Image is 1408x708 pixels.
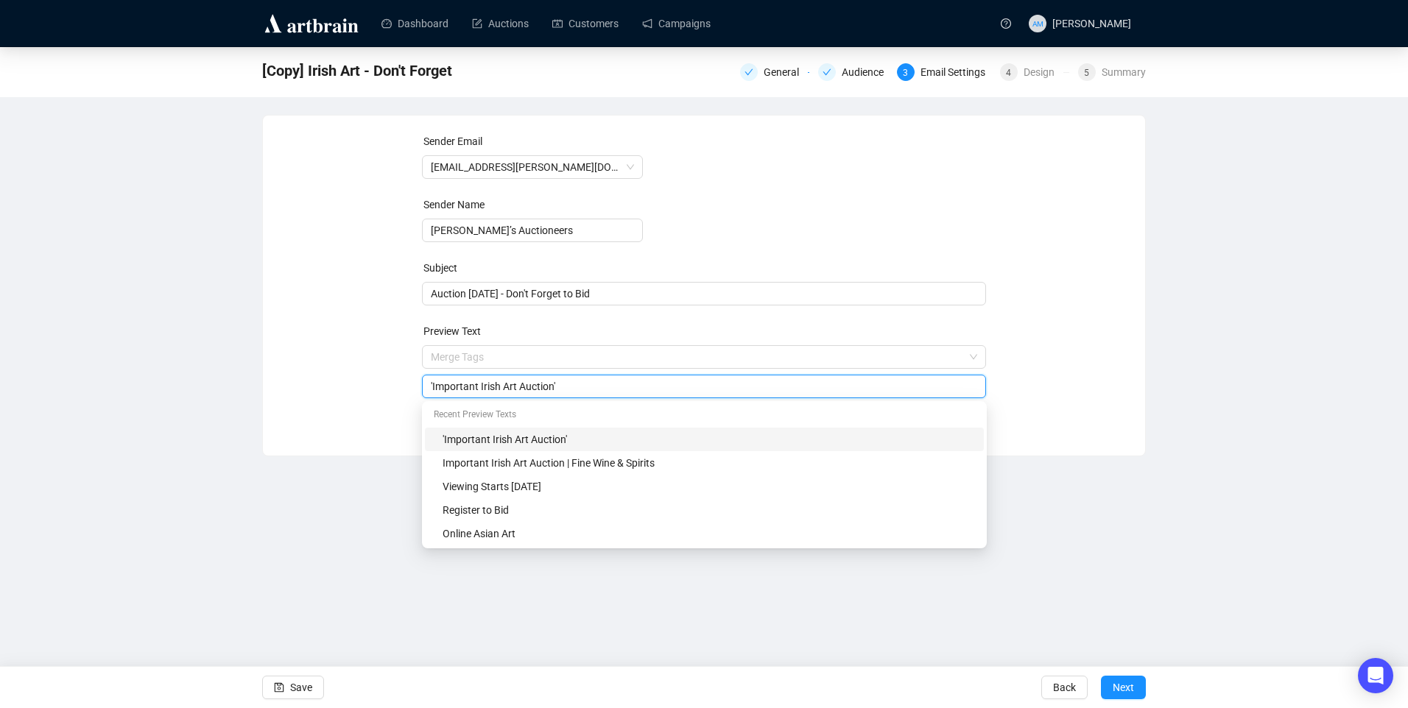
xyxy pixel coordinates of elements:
[425,522,984,545] div: Online Asian Art
[425,498,984,522] div: Register to Bid
[443,502,975,518] div: Register to Bid
[764,63,808,81] div: General
[274,682,284,693] span: save
[472,4,529,43] a: Auctions
[1113,667,1134,708] span: Next
[818,63,887,81] div: Audience
[921,63,994,81] div: Email Settings
[443,525,975,542] div: Online Asian Art
[381,4,448,43] a: Dashboard
[443,455,975,471] div: Important Irish Art Auction | Fine Wine & Spirits
[1041,676,1088,699] button: Back
[745,68,753,77] span: check
[552,4,619,43] a: Customers
[1000,63,1069,81] div: 4Design
[425,404,984,428] div: Recent Preview Texts
[903,68,908,78] span: 3
[642,4,711,43] a: Campaigns
[262,59,452,82] span: [Copy] Irish Art - Don't Forget
[1101,676,1146,699] button: Next
[897,63,991,81] div: 3Email Settings
[1102,63,1146,81] div: Summary
[425,428,984,451] div: 'Important Irish Art Auction'
[1001,18,1011,29] span: question-circle
[1053,667,1076,708] span: Back
[431,156,634,178] span: info@adams.ie
[262,676,324,699] button: Save
[423,135,482,147] label: Sender Email
[425,451,984,475] div: Important Irish Art Auction | Fine Wine & Spirits
[740,63,809,81] div: General
[443,478,975,495] div: Viewing Starts [DATE]
[1032,17,1043,29] span: AM
[842,63,893,81] div: Audience
[823,68,831,77] span: check
[1006,68,1011,78] span: 4
[443,431,975,447] div: 'Important Irish Art Auction'
[1084,68,1089,78] span: 5
[1078,63,1146,81] div: 5Summary
[425,475,984,498] div: Viewing Starts Tomorrow
[1358,658,1393,693] div: Open Intercom Messenger
[423,323,988,339] div: Preview Text
[1024,63,1063,81] div: Design
[423,260,988,276] div: Subject
[1052,18,1131,29] span: [PERSON_NAME]
[423,199,485,210] label: Sender Name
[290,667,312,708] span: Save
[262,12,361,35] img: logo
